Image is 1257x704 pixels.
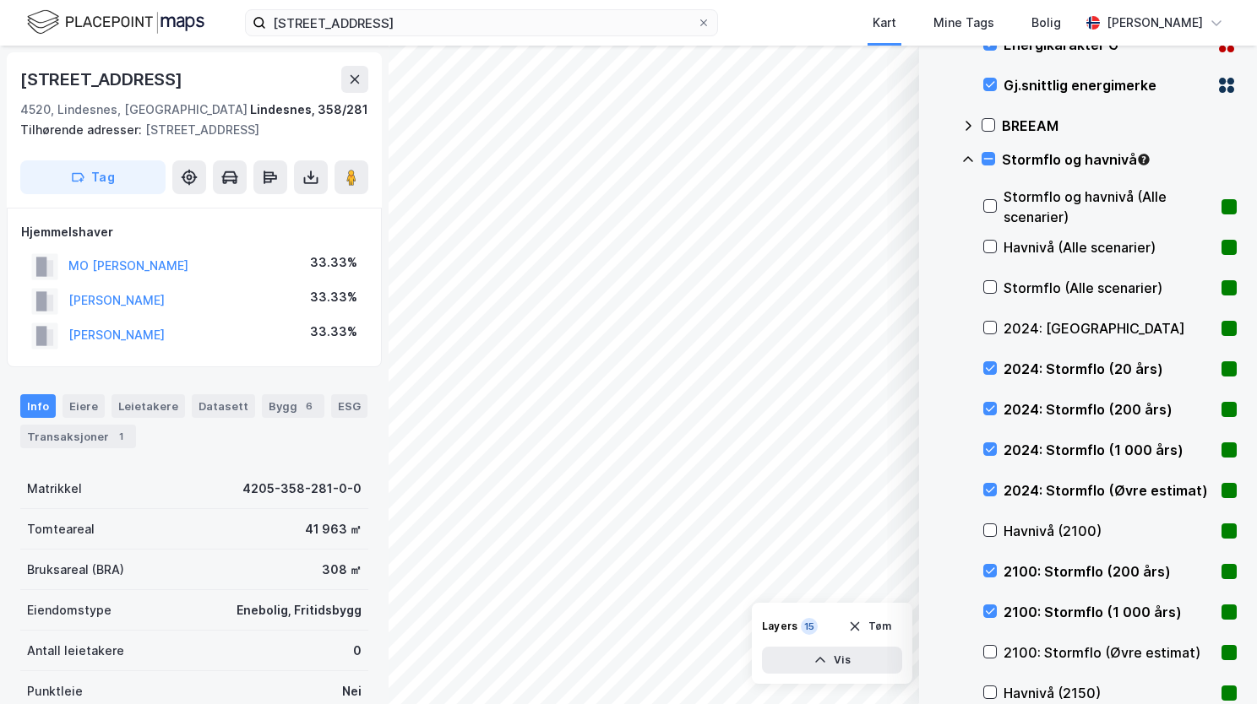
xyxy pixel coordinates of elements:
[310,252,357,273] div: 33.33%
[801,618,818,635] div: 15
[342,681,362,701] div: Nei
[262,394,324,418] div: Bygg
[1004,561,1215,582] div: 2100: Stormflo (200 års)
[762,647,902,674] button: Vis
[331,394,367,418] div: ESG
[1107,13,1203,33] div: [PERSON_NAME]
[27,681,83,701] div: Punktleie
[305,519,362,539] div: 41 963 ㎡
[1004,278,1215,298] div: Stormflo (Alle scenarier)
[1004,521,1215,541] div: Havnivå (2100)
[242,479,362,499] div: 4205-358-281-0-0
[933,13,994,33] div: Mine Tags
[1004,318,1215,338] div: 2024: [GEOGRAPHIC_DATA]
[21,222,367,242] div: Hjemmelshaver
[1004,399,1215,420] div: 2024: Stormflo (200 års)
[20,120,355,140] div: [STREET_ADDRESS]
[1002,149,1237,170] div: Stormflo og havnivå
[27,641,124,661] div: Antall leietakere
[27,600,112,620] div: Eiendomstype
[1004,237,1215,257] div: Havnivå (Alle scenarier)
[27,479,82,499] div: Matrikkel
[322,560,362,580] div: 308 ㎡
[237,600,362,620] div: Enebolig, Fritidsbygg
[1004,480,1215,501] div: 2024: Stormflo (Øvre estimat)
[1004,683,1215,703] div: Havnivå (2150)
[20,394,56,418] div: Info
[1136,152,1151,167] div: Tooltip anchor
[1004,602,1215,622] div: 2100: Stormflo (1 000 års)
[27,519,95,539] div: Tomteareal
[1002,116,1237,136] div: BREEAM
[112,394,185,418] div: Leietakere
[1031,13,1061,33] div: Bolig
[301,398,318,414] div: 6
[63,394,105,418] div: Eiere
[20,160,166,194] button: Tag
[762,620,797,633] div: Layers
[873,13,896,33] div: Kart
[27,560,124,580] div: Bruksareal (BRA)
[353,641,362,661] div: 0
[1004,187,1215,227] div: Stormflo og havnivå (Alle scenarier)
[266,10,697,35] input: Søk på adresse, matrikkel, gårdeiere, leietakere eller personer
[20,66,186,93] div: [STREET_ADDRESS]
[1004,440,1215,460] div: 2024: Stormflo (1 000 års)
[192,394,255,418] div: Datasett
[837,613,902,640] button: Tøm
[27,8,204,37] img: logo.f888ab2527a4732fd821a326f86c7f29.svg
[20,425,136,448] div: Transaksjoner
[1004,642,1215,663] div: 2100: Stormflo (Øvre estimat)
[310,287,357,307] div: 33.33%
[1004,359,1215,379] div: 2024: Stormflo (20 års)
[1173,623,1257,704] iframe: Chat Widget
[1004,75,1210,95] div: Gj.snittlig energimerke
[20,122,145,137] span: Tilhørende adresser:
[20,100,248,120] div: 4520, Lindesnes, [GEOGRAPHIC_DATA]
[250,100,368,120] div: Lindesnes, 358/281
[112,428,129,445] div: 1
[310,322,357,342] div: 33.33%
